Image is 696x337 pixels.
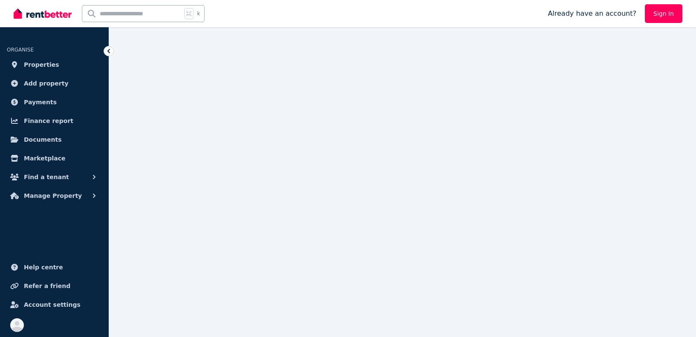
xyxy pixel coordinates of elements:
[14,7,72,20] img: RentBetter
[24,262,63,272] span: Help centre
[7,277,102,294] a: Refer a friend
[24,60,59,70] span: Properties
[24,78,69,89] span: Add property
[7,168,102,186] button: Find a tenant
[548,9,636,19] span: Already have an account?
[24,97,57,107] span: Payments
[24,116,73,126] span: Finance report
[197,10,200,17] span: k
[24,281,70,291] span: Refer a friend
[7,112,102,129] a: Finance report
[24,172,69,182] span: Find a tenant
[7,187,102,204] button: Manage Property
[7,259,102,276] a: Help centre
[7,94,102,111] a: Payments
[7,131,102,148] a: Documents
[7,150,102,167] a: Marketplace
[24,153,65,163] span: Marketplace
[7,47,34,53] span: ORGANISE
[645,4,682,23] a: Sign In
[7,296,102,313] a: Account settings
[24,300,81,310] span: Account settings
[24,191,82,201] span: Manage Property
[24,134,62,145] span: Documents
[7,56,102,73] a: Properties
[7,75,102,92] a: Add property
